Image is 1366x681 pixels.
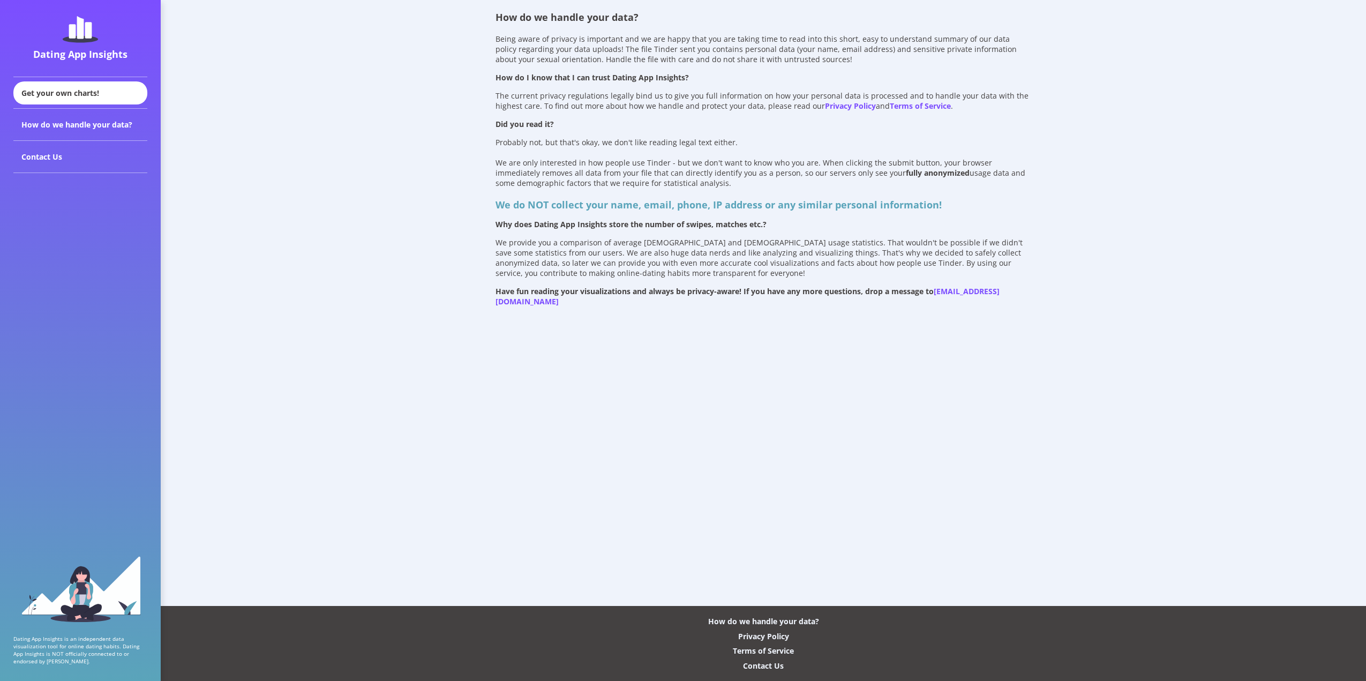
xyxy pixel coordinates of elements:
div: Dating App Insights [16,48,145,61]
img: sidebar_girl.91b9467e.svg [20,555,141,622]
div: How do we handle your data? [496,11,924,24]
b: fully anonymized [906,168,970,178]
div: The current privacy regulations legally bind us to give you full information on how your personal... [496,91,1031,111]
div: We provide you a comparison of average [DEMOGRAPHIC_DATA] and [DEMOGRAPHIC_DATA] usage statistics... [496,237,1031,278]
img: dating-app-insights-logo.5abe6921.svg [63,16,98,43]
div: Privacy Policy [738,631,789,641]
a: [EMAIL_ADDRESS][DOMAIN_NAME] [496,286,1000,306]
div: Terms of Service [733,646,794,656]
div: Probably not, but that's okay, we don't like reading legal text either. [496,137,1031,147]
div: We are only interested in how people use Tinder - but we don't want to know who you are. When cli... [496,158,1031,188]
div: Contact Us [743,661,784,671]
p: Dating App Insights is an independent data visualization tool for online dating habits. Dating Ap... [13,635,147,665]
div: Get your own charts! [13,81,147,104]
div: Did you read it? [496,119,1031,129]
div: Why does Dating App Insights store the number of swipes, matches etc.? [496,219,1031,229]
div: We do NOT collect your name, email, phone, IP address or any similar personal information! [496,198,1031,211]
div: How do I know that I can trust Dating App Insights? [496,72,1031,83]
div: Being aware of privacy is important and we are happy that you are taking time to read into this s... [496,34,1031,64]
a: Privacy Policy [825,101,876,111]
a: Terms of Service [890,101,951,111]
div: Contact Us [13,141,147,173]
div: How do we handle your data? [13,109,147,141]
div: Have fun reading your visualizations and always be privacy-aware! If you have any more questions,... [496,286,1031,306]
div: How do we handle your data? [708,616,819,626]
